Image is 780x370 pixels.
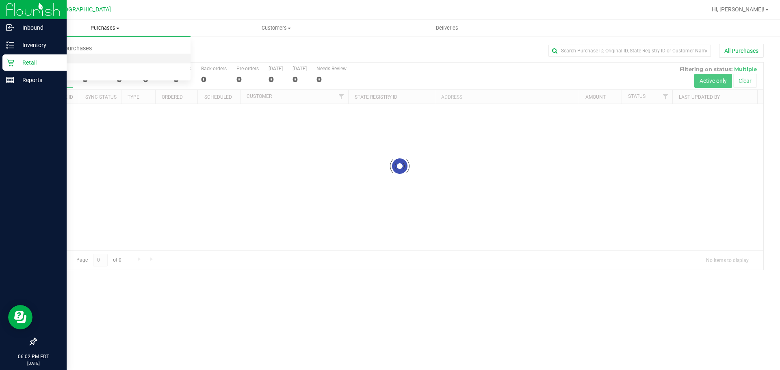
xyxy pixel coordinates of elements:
p: 06:02 PM EDT [4,353,63,360]
p: Inventory [14,40,63,50]
a: Deliveries [362,19,533,37]
span: Purchases [19,24,191,32]
span: [GEOGRAPHIC_DATA] [55,6,111,13]
a: Purchases Summary of purchases Fulfillment All purchases [19,19,191,37]
span: Customers [191,24,361,32]
inline-svg: Inventory [6,41,14,49]
input: Search Purchase ID, Original ID, State Registry ID or Customer Name... [548,45,711,57]
button: All Purchases [719,44,764,58]
p: Retail [14,58,63,67]
inline-svg: Retail [6,58,14,67]
a: Customers [191,19,362,37]
span: Deliveries [425,24,469,32]
iframe: Resource center [8,305,32,329]
span: Hi, [PERSON_NAME]! [712,6,765,13]
p: Reports [14,75,63,85]
inline-svg: Reports [6,76,14,84]
p: [DATE] [4,360,63,366]
p: Inbound [14,23,63,32]
inline-svg: Inbound [6,24,14,32]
